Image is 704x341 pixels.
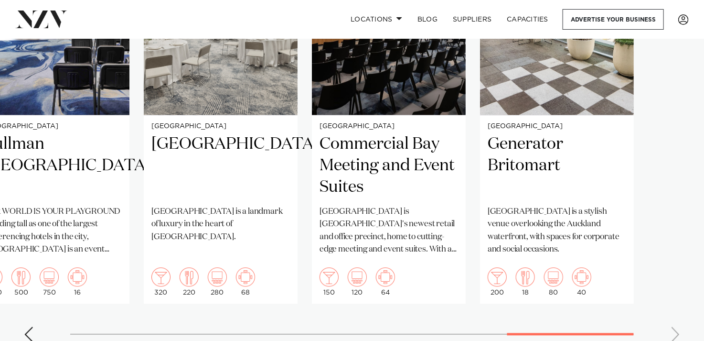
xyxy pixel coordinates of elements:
[236,267,255,286] img: meeting.png
[320,206,458,256] p: [GEOGRAPHIC_DATA] is [GEOGRAPHIC_DATA]'s newest retail and office precinct, home to cutting-edge ...
[488,206,626,256] p: [GEOGRAPHIC_DATA] is a stylish venue overlooking the Auckland waterfront, with spaces for corpora...
[376,267,395,286] img: meeting.png
[516,267,535,296] div: 18
[410,9,445,30] a: BLOG
[320,267,339,286] img: cocktail.png
[11,267,31,296] div: 500
[376,267,395,296] div: 64
[544,267,563,296] div: 80
[208,267,227,296] div: 280
[320,133,458,198] h2: Commercial Bay Meeting and Event Suites
[180,267,199,296] div: 220
[208,267,227,286] img: theatre.png
[151,123,290,130] small: [GEOGRAPHIC_DATA]
[320,267,339,296] div: 150
[488,267,507,286] img: cocktail.png
[563,9,664,30] a: Advertise your business
[151,267,171,296] div: 320
[572,267,591,296] div: 40
[516,267,535,286] img: dining.png
[343,9,410,30] a: Locations
[40,267,59,286] img: theatre.png
[488,123,626,130] small: [GEOGRAPHIC_DATA]
[488,267,507,296] div: 200
[320,123,458,130] small: [GEOGRAPHIC_DATA]
[500,9,556,30] a: Capacities
[348,267,367,296] div: 120
[40,267,59,296] div: 750
[15,11,67,28] img: nzv-logo.png
[151,206,290,243] p: [GEOGRAPHIC_DATA] is a landmark of luxury in the heart of [GEOGRAPHIC_DATA].
[488,133,626,198] h2: Generator Britomart
[180,267,199,286] img: dining.png
[544,267,563,286] img: theatre.png
[68,267,87,296] div: 16
[151,133,290,198] h2: [GEOGRAPHIC_DATA]
[11,267,31,286] img: dining.png
[236,267,255,296] div: 68
[445,9,499,30] a: SUPPLIERS
[68,267,87,286] img: meeting.png
[151,267,171,286] img: cocktail.png
[348,267,367,286] img: theatre.png
[572,267,591,286] img: meeting.png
